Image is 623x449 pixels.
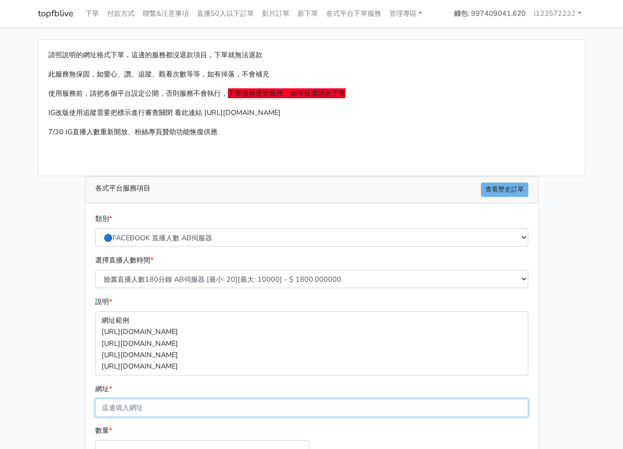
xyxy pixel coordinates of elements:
a: 各式平台下單服務 [322,4,385,23]
strong: 錢包: 997409041.620 [454,8,526,18]
p: 使用服務前，請把各個平台設定公開，否則服務不會執行， [48,88,575,99]
a: 直播50人以下訂單 [193,4,258,23]
input: 這邊填入網址 [95,399,528,417]
a: 新下單 [293,4,322,23]
label: 選擇直播人數時間 [95,255,153,266]
p: 網址範例 [URL][DOMAIN_NAME] [URL][DOMAIN_NAME] [URL][DOMAIN_NAME] [URL][DOMAIN_NAME] [95,311,528,375]
label: 數量 [95,425,112,436]
a: topfblive [38,4,73,23]
p: 此服務無保固，如愛心、讚、追蹤、觀看次數等等，如有掉落，不會補充 [48,69,575,80]
label: 類別 [95,213,112,224]
a: l123572232 [530,4,586,23]
a: 管理專區 [385,4,427,23]
a: 下單 [81,4,103,23]
a: 錢包: 997409041.620 [450,4,530,23]
a: 查看歷史訂單 [481,183,528,197]
p: 請照說明的網址格式下單，這邊的服務都沒退款項目，下單就無法退款 [48,49,575,61]
label: 說明 [95,296,112,307]
a: 聯繫&注意事項 [139,4,193,23]
div: 各式平台服務項目 [85,177,538,203]
a: 影片訂單 [258,4,293,23]
label: 網址 [95,383,112,395]
span: 下單後無退款服務，如有疑慮請勿下單 [228,88,345,98]
p: 7/30 IG直播人數重新開放、粉絲專頁贊助功能恢復供應 [48,126,575,138]
p: IG改版使用追蹤需要把標示進行審查關閉 看此連結 [URL][DOMAIN_NAME] [48,107,575,118]
a: 付款方式 [103,4,139,23]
